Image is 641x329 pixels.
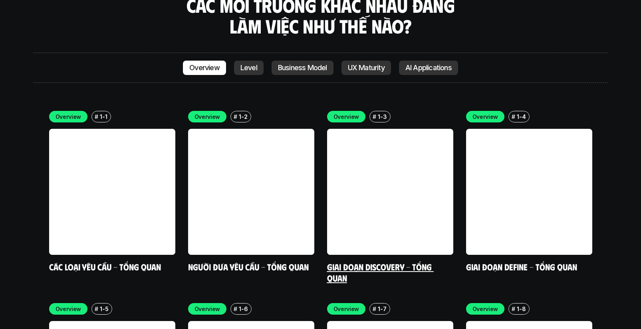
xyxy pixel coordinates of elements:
h6: # [373,114,376,120]
p: Overview [194,305,220,313]
p: 1-7 [378,305,386,313]
p: 1-4 [517,112,526,121]
a: Business Model [272,61,333,75]
a: Giai đoạn Define - Tổng quan [466,261,577,272]
p: Overview [333,112,359,121]
a: AI Applications [399,61,458,75]
p: 1-8 [517,305,526,313]
p: 1-1 [100,112,107,121]
p: 1-3 [378,112,387,121]
a: Overview [183,61,226,75]
p: Overview [189,64,220,72]
p: AI Applications [405,64,452,72]
h6: # [512,306,515,312]
h6: # [373,306,376,312]
p: Overview [472,305,498,313]
h6: # [234,114,237,120]
a: Các loại yêu cầu - Tổng quan [49,261,161,272]
p: Overview [333,305,359,313]
p: UX Maturity [348,64,385,72]
p: 1-2 [239,112,247,121]
p: Overview [472,112,498,121]
a: Người đưa yêu cầu - Tổng quan [188,261,309,272]
a: UX Maturity [341,61,391,75]
p: Overview [56,112,81,121]
a: Giai đoạn Discovery - Tổng quan [327,261,434,283]
h6: # [234,306,237,312]
p: Overview [194,112,220,121]
h6: # [95,306,98,312]
p: Level [240,64,257,72]
p: Overview [56,305,81,313]
h6: # [512,114,515,120]
p: 1-6 [239,305,248,313]
p: 1-5 [100,305,108,313]
p: Business Model [278,64,327,72]
a: Level [234,61,264,75]
h6: # [95,114,98,120]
